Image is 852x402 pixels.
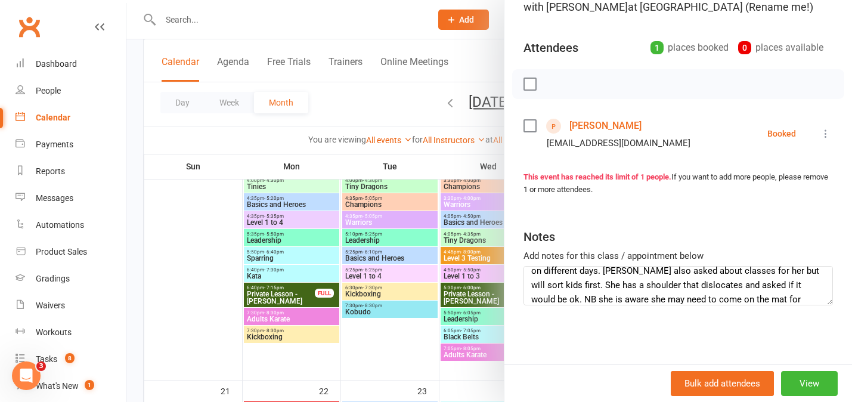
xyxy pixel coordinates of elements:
a: Calendar [16,104,126,131]
div: Product Sales [36,247,87,256]
button: View [781,371,838,396]
a: Waivers [16,292,126,319]
a: People [16,78,126,104]
strong: This event has reached its limit of 1 people. [523,172,671,181]
div: Gradings [36,274,70,283]
div: What's New [36,381,79,391]
a: Product Sales [16,239,126,265]
iframe: Intercom live chat [12,361,41,390]
a: Payments [16,131,126,158]
div: places available [738,39,823,56]
a: Clubworx [14,12,44,42]
div: Attendees [523,39,578,56]
span: 8 [65,353,75,363]
div: People [36,86,61,95]
div: [EMAIL_ADDRESS][DOMAIN_NAME] [547,135,690,151]
a: Reports [16,158,126,185]
div: Tasks [36,354,57,364]
a: Tasks 8 [16,346,126,373]
span: 1 [85,380,94,390]
div: Dashboard [36,59,77,69]
a: [PERSON_NAME] [569,116,642,135]
a: Gradings [16,265,126,292]
div: Booked [767,129,796,138]
div: Calendar [36,113,70,122]
div: 1 [650,41,664,54]
div: Payments [36,140,73,149]
a: Automations [16,212,126,239]
span: at [GEOGRAPHIC_DATA] (Rename me!) [628,1,813,13]
div: If you want to add more people, please remove 1 or more attendees. [523,171,833,196]
a: Messages [16,185,126,212]
div: Reports [36,166,65,176]
div: Workouts [36,327,72,337]
div: 0 [738,41,751,54]
span: 3 [36,361,46,371]
div: Add notes for this class / appointment below [523,249,833,263]
div: Messages [36,193,73,203]
a: Dashboard [16,51,126,78]
div: Notes [523,228,555,245]
div: Waivers [36,301,65,310]
a: Workouts [16,319,126,346]
span: with [PERSON_NAME] [523,1,628,13]
a: What's New1 [16,373,126,400]
div: places booked [650,39,729,56]
div: Automations [36,220,84,230]
button: Bulk add attendees [671,371,774,396]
